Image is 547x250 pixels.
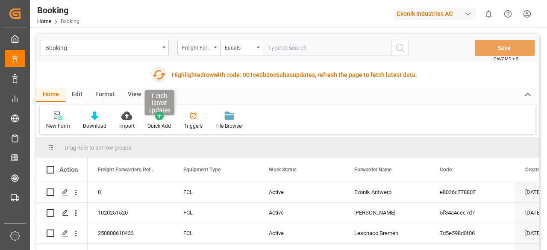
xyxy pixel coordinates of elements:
button: search button [391,40,409,56]
button: Evonik Industries AG [394,6,479,22]
div: View [121,88,147,102]
button: open menu [41,40,169,56]
div: Import [119,122,135,130]
div: New Form [46,122,70,130]
input: Type to search [263,40,391,56]
div: FCL [173,203,259,223]
div: Booking [45,42,159,53]
div: Leschaco Bremen [344,223,429,243]
div: 250808610433 [88,223,173,243]
div: 1020251520 [88,203,173,223]
span: Work Status [269,167,297,173]
span: Code [440,167,452,173]
button: show 0 new notifications [479,4,498,24]
div: Highlighted with code: updates, refresh the page to fetch latest data. [172,71,417,79]
div: FCL [173,182,259,202]
div: Download [83,122,106,130]
div: e8036c778807 [429,182,515,202]
div: Quick Add [147,122,171,130]
div: File Browser [215,122,243,130]
div: Active [259,182,344,202]
span: row [204,71,214,78]
div: Active [259,203,344,223]
span: Freight Forwarder's Reference No. [98,167,155,173]
div: Press SPACE to select this row. [36,203,88,223]
button: open menu [177,40,220,56]
div: Freight Forwarder's Reference No. [182,42,211,52]
button: Help Center [498,4,518,24]
div: FCL [173,223,259,243]
div: 0 [88,182,173,202]
div: Format [89,88,121,102]
div: Active [259,223,344,243]
div: Press SPACE to select this row. [36,223,88,244]
span: Drag here to set row groups [65,144,131,151]
div: Action [59,166,78,174]
div: 7d5e598d0f06 [429,223,515,243]
div: Press SPACE to select this row. [36,182,88,203]
div: Evonik Antwerp [344,182,429,202]
span: has [283,71,293,78]
div: 5f34a4cec7d7 [429,203,515,223]
button: Save [475,40,535,56]
div: [PERSON_NAME] [344,203,429,223]
div: Evonik Industries AG [394,8,476,20]
button: open menu [220,40,263,56]
span: Forwarder Name [354,167,391,173]
a: Home [37,18,51,24]
div: Triggers [184,122,203,130]
div: Booking [37,4,79,17]
div: Equals [225,42,254,52]
div: Fetch latest updates [144,90,174,115]
div: Home [36,88,65,102]
span: 001ce0b26c6a [243,71,283,78]
span: Ctrl/CMD + S [494,56,518,62]
div: Edit [65,88,89,102]
span: Equipment Type [183,167,221,173]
